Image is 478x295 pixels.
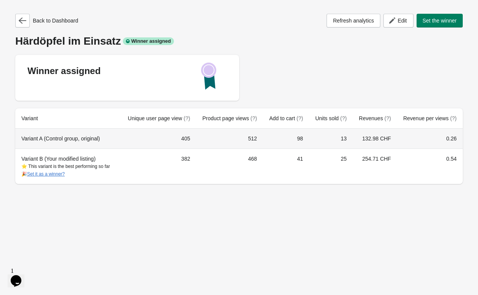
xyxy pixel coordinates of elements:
[398,18,407,24] span: Edit
[27,171,65,177] button: Set it as a winner?
[196,148,263,184] td: 468
[333,18,374,24] span: Refresh analytics
[201,63,216,90] img: Winner
[340,115,347,121] span: (?)
[15,35,463,47] div: Härdöpfel im Einsatz
[327,14,380,27] button: Refresh analytics
[383,14,413,27] button: Edit
[423,18,457,24] span: Set the winner
[263,148,309,184] td: 41
[397,129,463,148] td: 0.26
[309,129,352,148] td: 13
[122,129,196,148] td: 405
[27,66,101,76] strong: Winner assigned
[202,115,257,121] span: Product page views
[309,148,352,184] td: 25
[128,115,190,121] span: Unique user page view
[269,115,303,121] span: Add to cart
[196,129,263,148] td: 512
[296,115,303,121] span: (?)
[15,108,122,129] th: Variant
[263,129,309,148] td: 98
[123,37,174,45] div: Winner assigned
[8,264,32,287] iframe: chat widget
[15,14,78,27] div: Back to Dashboard
[417,14,463,27] button: Set the winner
[122,148,196,184] td: 382
[183,115,190,121] span: (?)
[21,135,116,142] div: Variant A (Control group, original)
[21,155,116,178] div: Variant B (Your modified listing)
[353,129,397,148] td: 132.98 CHF
[450,115,457,121] span: (?)
[21,163,116,178] div: ⭐ This variant is the best performing so far 🎉
[385,115,391,121] span: (?)
[397,148,463,184] td: 0.54
[359,115,391,121] span: Revenues
[251,115,257,121] span: (?)
[353,148,397,184] td: 254.71 CHF
[403,115,457,121] span: Revenue per views
[315,115,346,121] span: Units sold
